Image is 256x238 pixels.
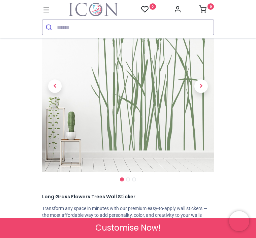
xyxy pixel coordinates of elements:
[42,20,57,35] button: Submit
[42,205,214,225] p: Transform any space in minutes with our premium easy-to-apply wall stickers — the most affordable...
[207,3,214,10] sup: 0
[69,3,118,16] a: Logo of Icon Wall Stickers
[188,26,214,146] a: Next
[48,79,62,93] span: Previous
[150,3,156,10] sup: 0
[174,7,181,13] a: Account Info
[42,0,214,172] img: Long Grass Flowers Trees Wall Sticker
[141,5,156,14] a: 0
[95,222,161,234] span: Customise Now!
[69,3,118,16] img: Icon Wall Stickers
[229,211,249,231] iframe: Brevo live chat
[194,79,208,93] span: Next
[199,7,214,13] a: 0
[42,194,214,200] h1: Long Grass Flowers Trees Wall Sticker
[42,26,68,146] a: Previous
